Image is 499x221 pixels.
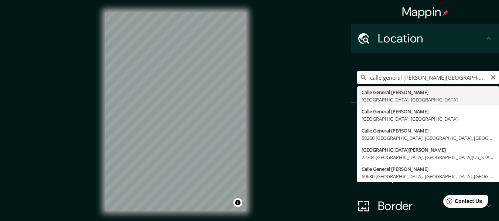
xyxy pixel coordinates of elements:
div: [GEOGRAPHIC_DATA][PERSON_NAME] [362,146,495,153]
div: 69680 [GEOGRAPHIC_DATA], [GEOGRAPHIC_DATA], [GEOGRAPHIC_DATA] [362,173,495,180]
h4: Location [378,31,484,46]
div: Style [351,132,499,162]
img: pin-icon.png [442,10,448,16]
div: 22704 [GEOGRAPHIC_DATA], [GEOGRAPHIC_DATA][US_STATE], [GEOGRAPHIC_DATA] [362,153,495,161]
div: Location [351,24,499,53]
div: [GEOGRAPHIC_DATA], [GEOGRAPHIC_DATA] [362,96,495,103]
button: Clear [490,73,496,80]
canvas: Map [105,12,246,211]
div: Calle General [PERSON_NAME] [362,165,495,173]
button: Toggle attribution [233,198,242,207]
div: 58260 [GEOGRAPHIC_DATA], [GEOGRAPHIC_DATA], [GEOGRAPHIC_DATA] [362,134,495,142]
div: Layout [351,162,499,191]
div: [GEOGRAPHIC_DATA], [GEOGRAPHIC_DATA] [362,115,495,122]
div: Calle General [PERSON_NAME] [362,89,495,96]
div: Pins [351,103,499,132]
h4: Border [378,198,484,213]
div: Calle General [PERSON_NAME] [362,108,495,115]
iframe: Help widget launcher [433,192,491,213]
h4: Mappin [402,4,449,19]
div: Calle General [PERSON_NAME] [362,127,495,134]
div: Border [351,191,499,221]
h4: Layout [378,169,484,184]
input: Pick your city or area [357,71,499,84]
